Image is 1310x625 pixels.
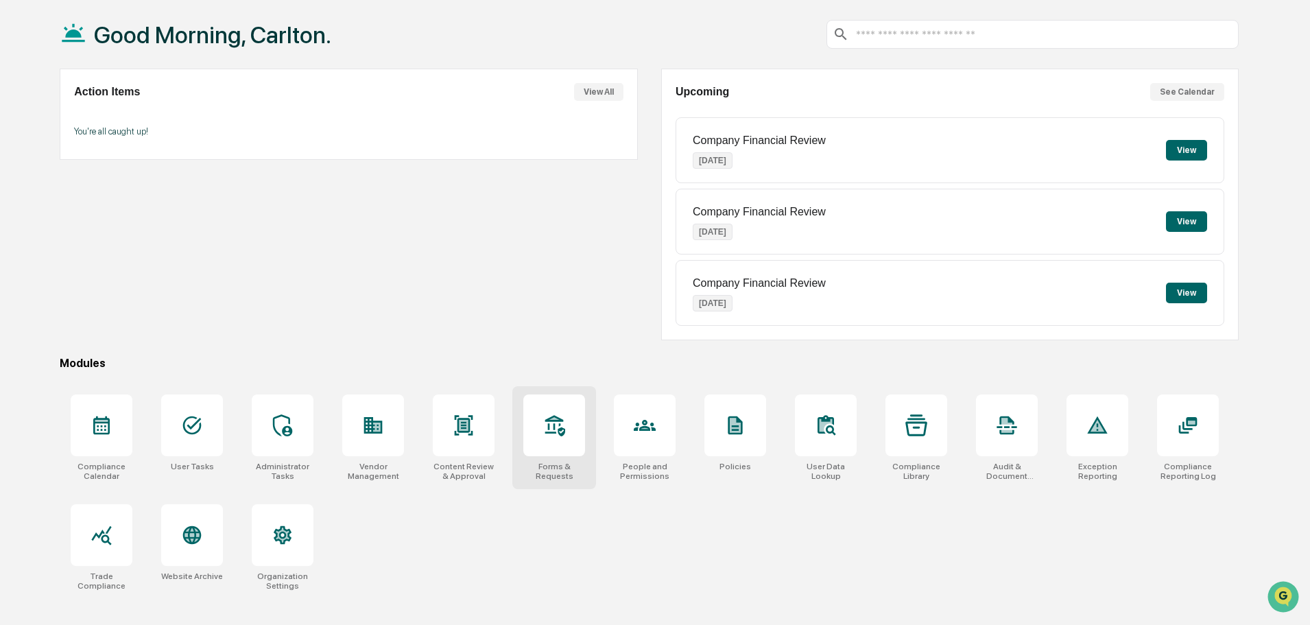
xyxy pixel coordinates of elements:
p: How can we help? [14,29,250,51]
div: User Tasks [171,462,214,471]
img: 1746055101610-c473b297-6a78-478c-a979-82029cc54cd1 [14,105,38,130]
iframe: Open customer support [1266,580,1303,617]
h1: Good Morning, Carlton. [94,21,331,49]
div: Vendor Management [342,462,404,481]
h2: Upcoming [676,86,729,98]
a: 🖐️Preclearance [8,167,94,192]
h2: Action Items [74,86,140,98]
div: Forms & Requests [523,462,585,481]
div: 🔎 [14,200,25,211]
div: Compliance Calendar [71,462,132,481]
span: Attestations [113,173,170,187]
div: Audit & Document Logs [976,462,1038,481]
div: Modules [60,357,1239,370]
button: See Calendar [1150,83,1224,101]
p: You're all caught up! [74,126,623,137]
p: [DATE] [693,152,733,169]
div: Start new chat [47,105,225,119]
div: 🖐️ [14,174,25,185]
div: 🗄️ [99,174,110,185]
span: Data Lookup [27,199,86,213]
div: Organization Settings [252,571,313,591]
a: Powered byPylon [97,232,166,243]
div: We're available if you need us! [47,119,174,130]
div: People and Permissions [614,462,676,481]
p: Company Financial Review [693,206,826,218]
div: Website Archive [161,571,223,581]
button: Start new chat [233,109,250,126]
a: 🗄️Attestations [94,167,176,192]
button: View All [574,83,623,101]
span: Pylon [136,233,166,243]
div: User Data Lookup [795,462,857,481]
p: Company Financial Review [693,134,826,147]
button: View [1166,211,1207,232]
div: Compliance Library [885,462,947,481]
div: Administrator Tasks [252,462,313,481]
div: Exception Reporting [1067,462,1128,481]
button: View [1166,140,1207,161]
span: Preclearance [27,173,88,187]
div: Content Review & Approval [433,462,495,481]
a: 🔎Data Lookup [8,193,92,218]
div: Compliance Reporting Log [1157,462,1219,481]
p: [DATE] [693,295,733,311]
p: Company Financial Review [693,277,826,290]
div: Trade Compliance [71,571,132,591]
p: [DATE] [693,224,733,240]
button: View [1166,283,1207,303]
div: Policies [719,462,751,471]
